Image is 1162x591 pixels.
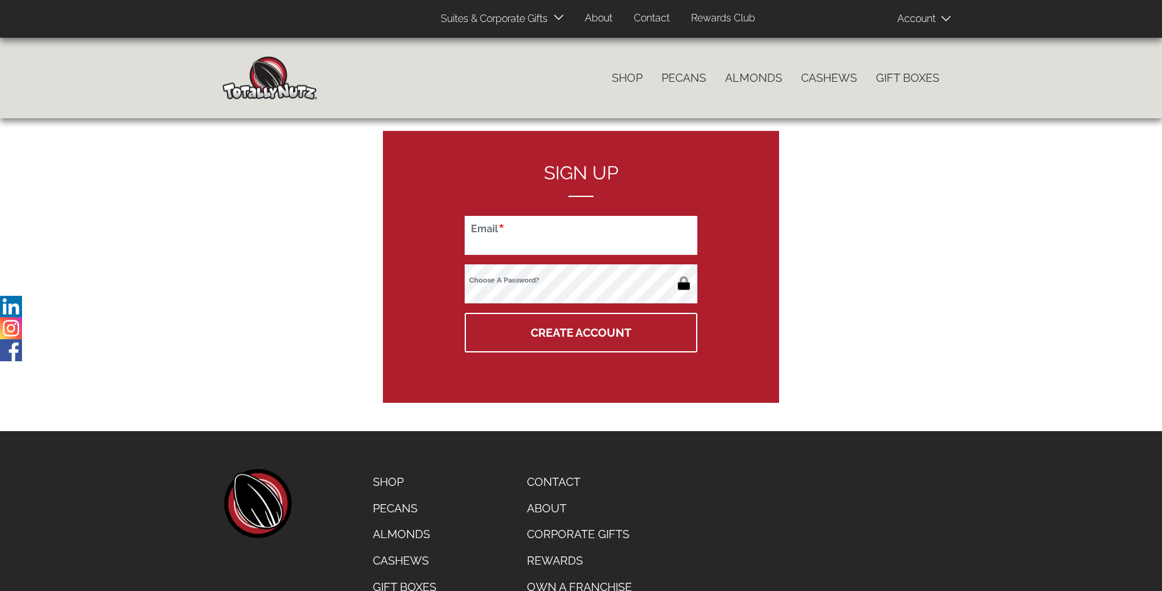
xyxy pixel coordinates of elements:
a: Corporate Gifts [517,521,641,548]
a: home [223,469,292,538]
a: Rewards [517,548,641,574]
a: Almonds [363,521,446,548]
button: Create Account [465,313,697,352]
a: Pecans [363,495,446,522]
a: Gift Boxes [866,65,949,91]
input: Email [465,216,697,255]
a: Rewards Club [682,6,765,31]
a: Shop [602,65,652,91]
a: About [575,6,622,31]
a: Cashews [363,548,446,574]
a: Pecans [652,65,716,91]
a: Shop [363,469,446,495]
a: Almonds [716,65,792,91]
a: Suites & Corporate Gifts [431,7,551,31]
a: Contact [624,6,679,31]
a: About [517,495,641,522]
h2: Sign up [465,162,697,197]
img: Home [223,57,317,99]
a: Cashews [792,65,866,91]
a: Contact [517,469,641,495]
